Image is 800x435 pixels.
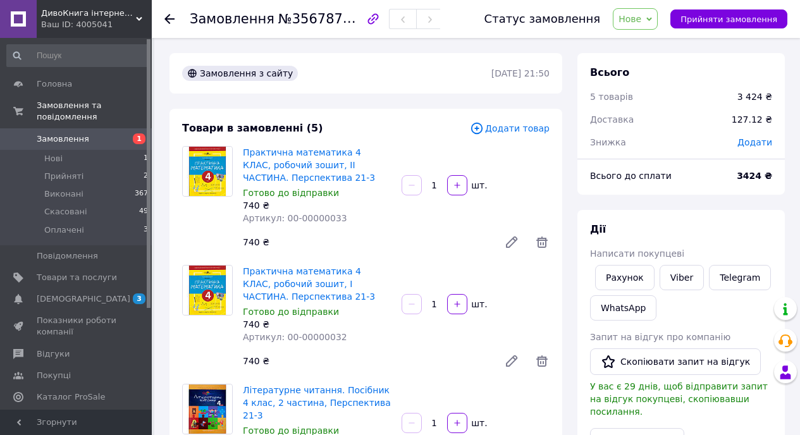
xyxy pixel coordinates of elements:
[590,171,672,181] span: Всього до сплати
[709,265,771,290] a: Telegram
[243,318,391,331] div: 740 ₴
[469,417,489,429] div: шт.
[37,250,98,262] span: Повідомлення
[238,233,494,251] div: 740 ₴
[44,171,83,182] span: Прийняті
[37,100,152,123] span: Замовлення та повідомлення
[37,293,130,305] span: [DEMOGRAPHIC_DATA]
[590,223,606,235] span: Дії
[243,213,347,223] span: Артикул: 00-00000033
[590,66,629,78] span: Всього
[139,206,148,217] span: 49
[595,265,655,290] button: Рахунок
[243,307,339,317] span: Готово до відправки
[243,199,391,212] div: 740 ₴
[133,293,145,304] span: 3
[135,188,148,200] span: 367
[590,332,730,342] span: Запит на відгук про компанію
[182,122,323,134] span: Товари в замовленні (5)
[590,137,626,147] span: Знижка
[238,352,494,370] div: 740 ₴
[534,235,550,250] span: Видалити
[243,147,375,183] a: Практична математика 4 КЛАС, робочий зошит, ІІ ЧАСТИНА. Перспектива 21-3
[37,370,71,381] span: Покупці
[590,92,633,102] span: 5 товарів
[144,153,148,164] span: 1
[44,224,84,236] span: Оплачені
[499,348,524,374] a: Редагувати
[737,90,772,103] div: 3 424 ₴
[590,348,761,375] button: Скопіювати запит на відгук
[6,44,149,67] input: Пошук
[491,68,550,78] time: [DATE] 21:50
[590,114,634,125] span: Доставка
[41,8,136,19] span: ДивоКнига інтернет-магазин спецпідручників
[590,248,684,259] span: Написати покупцеві
[680,15,777,24] span: Прийняти замовлення
[469,298,489,310] div: шт.
[37,78,72,90] span: Головна
[41,19,152,30] div: Ваш ID: 4005041
[670,9,787,28] button: Прийняти замовлення
[37,272,117,283] span: Товари та послуги
[44,153,63,164] span: Нові
[243,266,375,302] a: Практична математика 4 КЛАС, робочий зошит, І ЧАСТИНА. Перспектива 21-3
[724,106,780,133] div: 127.12 ₴
[660,265,704,290] a: Viber
[183,384,232,434] img: Літературне читання. Посібник 4 клас, 2 частина, Перспектива 21-3
[44,206,87,217] span: Скасовані
[44,188,83,200] span: Виконані
[37,348,70,360] span: Відгуки
[590,295,656,321] a: WhatsApp
[243,332,347,342] span: Артикул: 00-00000032
[182,66,298,81] div: Замовлення з сайту
[37,315,117,338] span: Показники роботи компанії
[133,133,145,144] span: 1
[144,224,148,236] span: 3
[737,137,772,147] span: Додати
[243,188,339,198] span: Готово до відправки
[190,11,274,27] span: Замовлення
[278,11,368,27] span: №356787750
[164,13,175,25] div: Повернутися назад
[499,230,524,255] a: Редагувати
[183,147,232,196] img: Практична математика 4 КЛАС, робочий зошит, ІІ ЧАСТИНА. Перспектива 21-3
[618,14,641,24] span: Нове
[534,353,550,369] span: Видалити
[144,171,148,182] span: 2
[484,13,601,25] div: Статус замовлення
[37,391,105,403] span: Каталог ProSale
[737,171,772,181] b: 3424 ₴
[37,133,89,145] span: Замовлення
[469,179,489,192] div: шт.
[243,385,391,420] a: Літературне читання. Посібник 4 клас, 2 частина, Перспектива 21-3
[590,381,768,417] span: У вас є 29 днів, щоб відправити запит на відгук покупцеві, скопіювавши посилання.
[183,266,232,315] img: Практична математика 4 КЛАС, робочий зошит, І ЧАСТИНА. Перспектива 21-3
[470,121,550,135] span: Додати товар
